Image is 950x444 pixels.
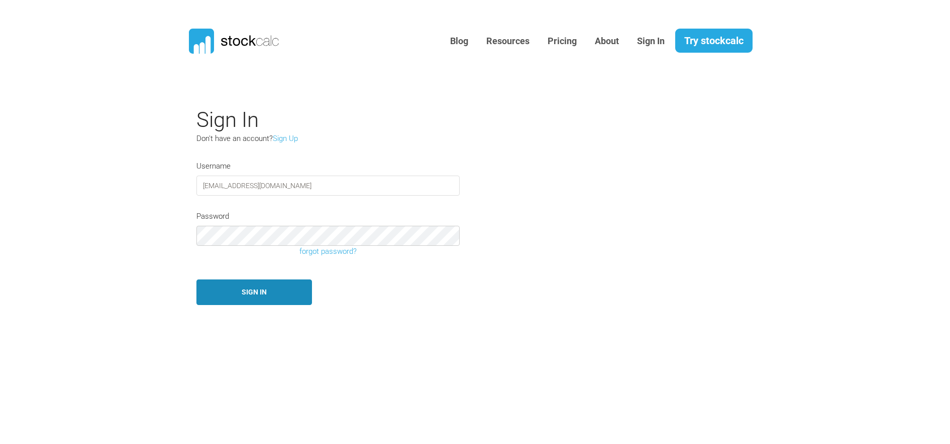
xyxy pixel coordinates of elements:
[479,29,537,54] a: Resources
[196,161,231,172] label: Username
[196,133,428,144] p: Don't have an account?
[196,107,659,132] h2: Sign In
[273,134,298,143] a: Sign Up
[443,29,476,54] a: Blog
[675,29,753,53] a: Try stockcalc
[196,279,312,305] button: Sign In
[540,29,584,54] a: Pricing
[196,211,229,222] label: Password
[189,246,467,257] a: forgot password?
[629,29,672,54] a: Sign In
[587,29,626,54] a: About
